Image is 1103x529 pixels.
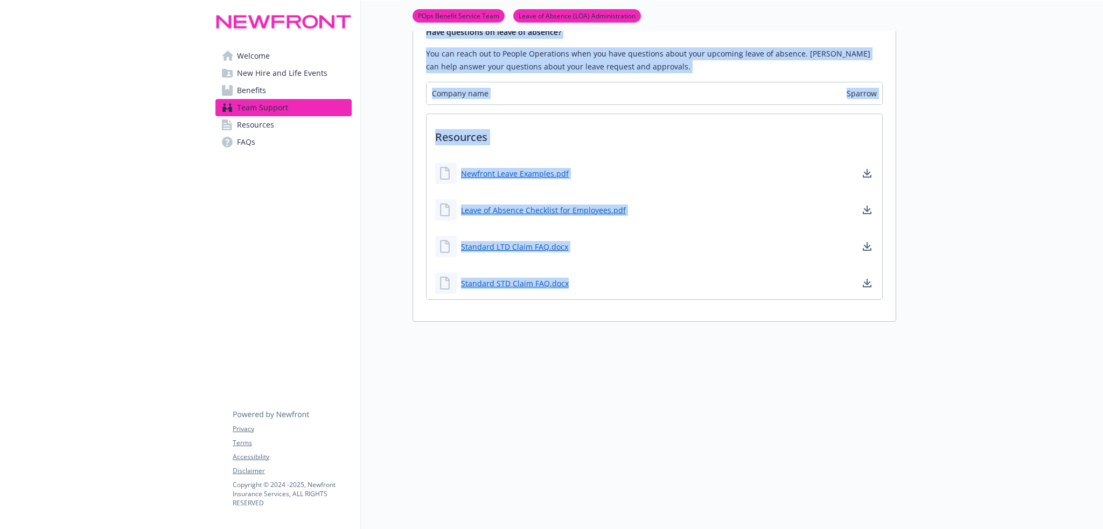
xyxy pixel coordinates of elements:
[233,438,351,448] a: Terms
[233,424,351,434] a: Privacy
[237,47,270,65] span: Welcome
[237,116,274,133] span: Resources
[237,133,255,151] span: FAQs
[426,47,883,73] p: You can reach out to People Operations when you have questions about your upcoming leave of absen...
[861,203,874,216] a: download document
[215,99,352,116] a: Team Support
[432,88,488,99] span: Company name
[233,466,351,476] a: Disclaimer
[861,277,874,290] a: download document
[413,10,505,20] a: POps Benefit Service Team
[461,168,569,179] a: Newfront Leave Examples.pdf
[513,10,641,20] a: Leave of Absence (LOA) Administration
[237,99,288,116] span: Team Support
[427,114,882,154] p: Resources
[861,240,874,253] a: download document
[215,116,352,133] a: Resources
[861,167,874,180] a: download document
[215,47,352,65] a: Welcome
[461,204,626,216] a: Leave of Absence Checklist for Employees.pdf
[237,82,266,99] span: Benefits
[233,480,351,507] p: Copyright © 2024 - 2025 , Newfront Insurance Services, ALL RIGHTS RESERVED
[461,241,568,252] a: Standard LTD Claim FAQ.docx
[215,82,352,99] a: Benefits
[237,65,327,82] span: New Hire and Life Events
[215,133,352,151] a: FAQs
[461,278,569,289] a: Standard STD Claim FAQ.docx
[233,452,351,462] a: Accessibility
[847,88,877,99] span: Sparrow
[426,27,561,37] strong: Have questions on leave of absence?
[215,65,352,82] a: New Hire and Life Events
